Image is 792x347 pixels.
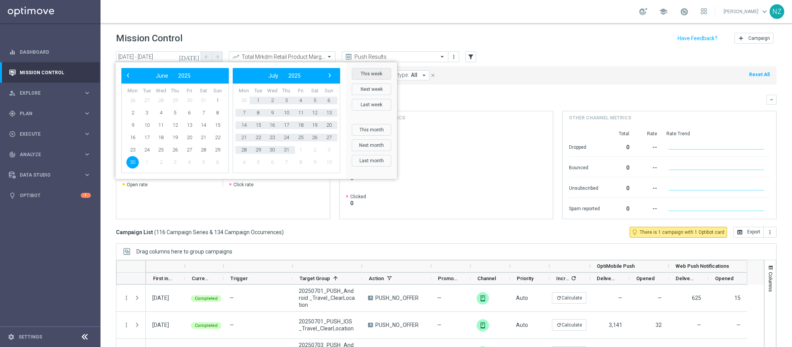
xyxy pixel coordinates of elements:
[411,72,417,78] span: All
[767,229,773,235] i: more_vert
[152,321,169,328] div: 01 Jul 2025, Tuesday
[116,229,284,236] h3: Campaign List
[211,119,224,131] span: 15
[692,295,701,301] span: 625
[639,131,657,137] div: Rate
[126,88,140,94] th: weekday
[178,73,191,79] span: 2025
[350,194,366,200] span: Clicked
[299,287,355,308] span: 20250701_PUSH_Android _Travel_ClearLocation
[141,131,153,144] span: 17
[155,94,167,107] span: 28
[83,171,91,179] i: keyboard_arrow_right
[477,319,489,332] img: OptiMobile Push
[233,182,254,188] span: Click rate
[126,131,139,144] span: 16
[204,54,209,60] i: arrow_back
[155,131,167,144] span: 18
[9,90,16,97] i: person_search
[178,51,201,63] button: [DATE]
[215,54,220,60] i: arrow_forward
[609,181,629,194] div: 0
[9,110,16,117] i: gps_fixed
[760,7,769,16] span: keyboard_arrow_down
[352,68,391,80] button: This week
[116,62,397,179] bs-daterangepicker-container: calendar
[375,321,419,328] span: PUSH_NO_OFFER
[252,94,264,107] span: 1
[9,192,16,199] i: lightbulb
[569,140,600,153] div: Dropped
[126,156,139,168] span: 30
[20,173,83,177] span: Data Studio
[230,322,234,328] span: —
[9,172,91,178] div: Data Studio keyboard_arrow_right
[9,70,91,76] button: Mission Control
[230,295,234,301] span: —
[467,53,474,60] i: filter_alt
[238,131,250,144] span: 21
[168,88,182,94] th: weekday
[769,97,774,102] i: keyboard_arrow_down
[169,156,181,168] span: 3
[154,88,168,94] th: weekday
[212,51,223,62] button: arrow_forward
[197,144,209,156] span: 28
[323,156,335,168] span: 10
[252,107,264,119] span: 8
[517,276,533,281] span: Priority
[196,88,211,94] th: weekday
[83,151,91,158] i: keyboard_arrow_right
[237,88,251,94] th: weekday
[734,295,741,301] span: 15
[197,94,209,107] span: 31
[173,71,196,81] button: 2025
[9,131,91,137] button: play_circle_outline Execute keyboard_arrow_right
[126,144,139,156] span: 23
[126,119,139,131] span: 9
[20,91,83,95] span: Explore
[9,151,91,158] div: track_changes Analyze keyboard_arrow_right
[9,172,83,179] div: Data Studio
[656,322,662,328] span: 32
[308,119,321,131] span: 19
[211,131,224,144] span: 22
[325,70,335,80] span: ›
[230,276,248,281] span: Trigger
[238,119,250,131] span: 14
[569,181,600,194] div: Unsubscribed
[631,229,638,236] i: lightbulb_outline
[295,119,307,131] span: 18
[368,296,373,300] span: A
[324,71,334,81] button: ›
[183,156,196,168] span: 4
[345,53,353,61] i: preview
[9,90,91,96] button: person_search Explore keyboard_arrow_right
[238,156,250,168] span: 4
[183,94,196,107] span: 30
[639,140,657,153] div: --
[183,119,196,131] span: 13
[737,229,743,235] i: open_in_browser
[283,71,306,81] button: 2025
[293,88,308,94] th: weekday
[141,119,153,131] span: 10
[266,107,278,119] span: 9
[429,71,436,80] button: close
[697,322,701,328] span: —
[83,89,91,97] i: keyboard_arrow_right
[280,119,293,131] span: 17
[766,95,777,105] button: keyboard_arrow_down
[9,42,91,62] div: Dashboard
[733,227,764,238] button: open_in_browser Export
[569,114,631,121] h4: Other channel metrics
[123,321,130,328] button: more_vert
[235,71,334,81] bs-datepicker-navigation-view: ​ ​ ​
[477,292,489,304] img: Web Push Notifications
[352,124,391,136] button: This month
[352,155,391,167] button: Last month
[9,90,83,97] div: Explore
[141,156,153,168] span: 1
[556,322,562,328] i: refresh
